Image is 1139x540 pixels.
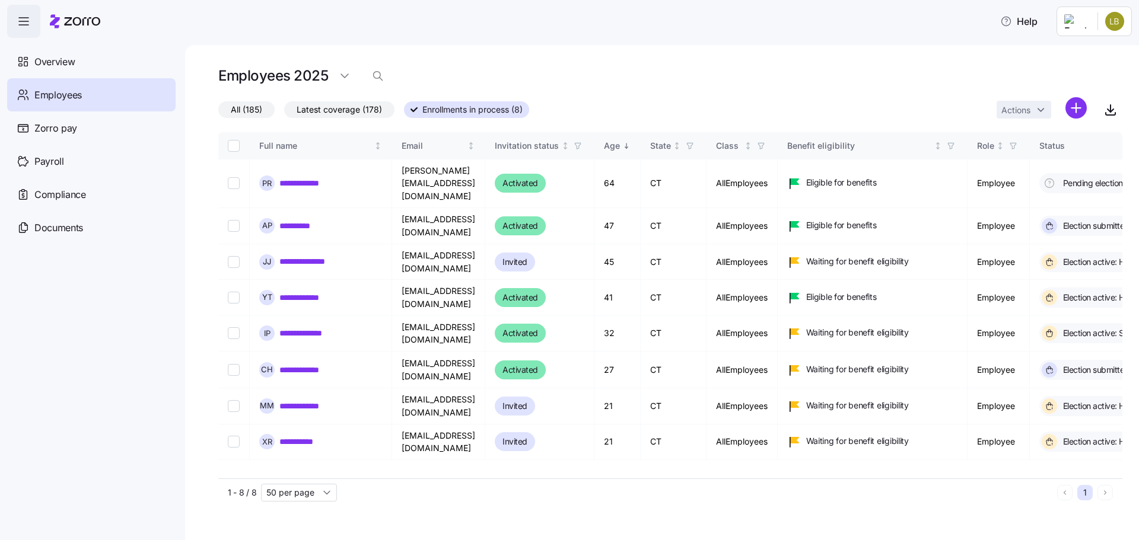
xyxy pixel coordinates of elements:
[1060,177,1123,189] span: Pending election
[968,280,1030,315] td: Employee
[502,255,527,269] span: Invited
[7,45,176,78] a: Overview
[1097,485,1113,500] button: Next page
[806,291,877,303] span: Eligible for benefits
[594,352,641,388] td: 27
[641,388,707,424] td: CT
[228,400,240,412] input: Select record 7
[228,327,240,339] input: Select record 5
[594,208,641,244] td: 47
[34,121,77,136] span: Zorro pay
[1105,12,1124,31] img: 1af8aab67717610295fc0a914effc0fd
[502,219,538,233] span: Activated
[806,363,909,375] span: Waiting for benefit eligibility
[262,222,272,229] span: A P
[806,255,909,267] span: Waiting for benefit eligibility
[641,159,707,208] td: CT
[34,154,64,169] span: Payroll
[1060,220,1130,232] span: Election submitted
[968,208,1030,244] td: Employee
[707,352,778,388] td: AllEmployees
[261,366,273,373] span: C H
[641,352,707,388] td: CT
[262,293,272,301] span: Y T
[263,258,271,266] span: J J
[594,388,641,424] td: 21
[297,102,382,117] span: Latest coverage (178)
[594,244,641,280] td: 45
[392,159,485,208] td: [PERSON_NAME][EMAIL_ADDRESS][DOMAIN_NAME]
[707,132,778,159] th: ClassNot sorted
[996,142,1004,150] div: Not sorted
[495,139,559,152] div: Invitation status
[806,177,877,188] span: Eligible for benefits
[485,132,594,159] th: Invitation statusNot sorted
[228,220,240,232] input: Select record 2
[1077,485,1093,500] button: 1
[1057,485,1073,500] button: Previous page
[34,187,86,202] span: Compliance
[968,388,1030,424] td: Employee
[641,132,707,159] th: StateNot sorted
[228,487,256,499] span: 1 - 8 / 8
[502,290,538,305] span: Activated
[968,132,1030,159] th: RoleNot sorted
[231,102,262,117] span: All (185)
[716,139,742,152] div: Class
[502,326,538,340] span: Activated
[707,208,778,244] td: AllEmployees
[402,139,465,152] div: Email
[7,111,176,145] a: Zorro pay
[968,424,1030,460] td: Employee
[744,142,752,150] div: Not sorted
[968,244,1030,280] td: Employee
[977,139,994,152] div: Role
[502,363,538,377] span: Activated
[641,424,707,460] td: CT
[7,178,176,211] a: Compliance
[34,221,83,235] span: Documents
[262,180,272,187] span: P R
[707,280,778,315] td: AllEmployees
[392,132,485,159] th: EmailNot sorted
[262,438,272,446] span: X R
[594,316,641,352] td: 32
[968,316,1030,352] td: Employee
[641,280,707,315] td: CT
[806,435,909,447] span: Waiting for benefit eligibility
[1060,364,1130,376] span: Election submitted
[622,142,631,150] div: Sorted descending
[228,364,240,376] input: Select record 6
[228,256,240,268] input: Select record 3
[392,208,485,244] td: [EMAIL_ADDRESS][DOMAIN_NAME]
[707,316,778,352] td: AllEmployees
[641,244,707,280] td: CT
[707,424,778,460] td: AllEmployees
[392,244,485,280] td: [EMAIL_ADDRESS][DOMAIN_NAME]
[228,140,240,152] input: Select all records
[594,132,641,159] th: AgeSorted descending
[594,280,641,315] td: 41
[218,66,328,85] h1: Employees 2025
[502,399,527,413] span: Invited
[991,9,1047,33] button: Help
[260,402,274,410] span: M M
[34,55,75,69] span: Overview
[34,88,82,103] span: Employees
[997,101,1051,119] button: Actions
[392,424,485,460] td: [EMAIL_ADDRESS][DOMAIN_NAME]
[641,316,707,352] td: CT
[467,142,475,150] div: Not sorted
[228,292,240,303] input: Select record 4
[374,142,382,150] div: Not sorted
[1064,14,1088,28] img: Employer logo
[7,78,176,111] a: Employees
[7,145,176,178] a: Payroll
[934,142,942,150] div: Not sorted
[422,102,523,117] span: Enrollments in process (8)
[778,132,968,159] th: Benefit eligibilityNot sorted
[392,316,485,352] td: [EMAIL_ADDRESS][DOMAIN_NAME]
[228,177,240,189] input: Select record 1
[502,176,538,190] span: Activated
[650,139,671,152] div: State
